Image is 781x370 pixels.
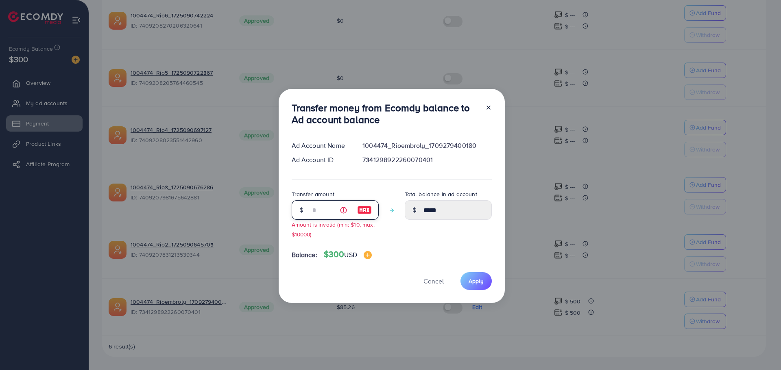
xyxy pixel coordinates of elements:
[285,155,356,164] div: Ad Account ID
[356,155,498,164] div: 7341298922260070401
[344,250,357,259] span: USD
[469,277,484,285] span: Apply
[357,205,372,215] img: image
[460,272,492,290] button: Apply
[292,221,375,238] small: Amount is invalid (min: $10, max: $10000)
[356,141,498,150] div: 1004474_Rioembroly_1709279400180
[292,190,334,198] label: Transfer amount
[413,272,454,290] button: Cancel
[292,102,479,125] h3: Transfer money from Ecomdy balance to Ad account balance
[292,250,317,260] span: Balance:
[405,190,477,198] label: Total balance in ad account
[746,333,775,364] iframe: Chat
[324,249,372,260] h4: $300
[423,277,444,286] span: Cancel
[364,251,372,259] img: image
[285,141,356,150] div: Ad Account Name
